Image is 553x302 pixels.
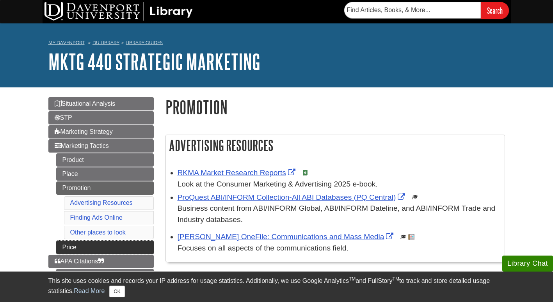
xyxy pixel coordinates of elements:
[48,39,85,46] a: My Davenport
[74,288,105,294] a: Read More
[55,100,116,107] span: Situational Analysis
[178,169,297,177] a: Link opens in new window
[393,276,399,282] sup: TM
[48,37,505,50] nav: breadcrumb
[56,269,154,282] a: APA Help Guide
[109,286,124,297] button: Close
[70,214,123,221] a: Finding Ads Online
[48,276,505,297] div: This site uses cookies and records your IP address for usage statistics. Additionally, we use Goo...
[92,40,119,45] a: DU Library
[55,142,109,149] span: Marketing Tactics
[344,2,509,19] form: Searches DU Library's articles, books, and more
[502,256,553,272] button: Library Chat
[56,167,154,181] a: Place
[481,2,509,19] input: Search
[412,194,418,200] img: Scholarly or Peer Reviewed
[56,153,154,167] a: Product
[166,135,505,156] h2: Advertising Resources
[349,276,356,282] sup: TM
[70,199,133,206] a: Advertising Resources
[408,234,414,240] img: Newspapers
[55,258,104,265] span: APA Citations
[126,40,163,45] a: Library Guides
[178,179,501,190] div: Look at the Consumer Marketing & Advertising 2025 e-book.
[178,233,396,241] a: Link opens in new window
[48,139,154,153] a: Marketing Tactics
[70,229,126,236] a: Other places to look
[56,181,154,195] a: Promotion
[178,243,501,254] p: Focuses on all aspects of the communications field.
[55,114,72,121] span: STP
[48,125,154,139] a: Marketing Strategy
[400,234,407,240] img: Scholarly or Peer Reviewed
[56,241,154,254] a: Price
[55,128,113,135] span: Marketing Strategy
[178,203,501,226] p: Business content from ABI/INFORM Global, ABI/INFORM Dateline, and ABI/INFORM Trade and Industry d...
[48,97,154,110] a: Situational Analysis
[344,2,481,18] input: Find Articles, Books, & More...
[178,193,407,201] a: Link opens in new window
[165,97,505,117] h1: Promotion
[44,2,193,21] img: DU Library
[48,50,260,74] a: MKTG 440 Strategic Marketing
[302,170,308,176] img: e-Book
[48,255,154,268] a: APA Citations
[48,111,154,124] a: STP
